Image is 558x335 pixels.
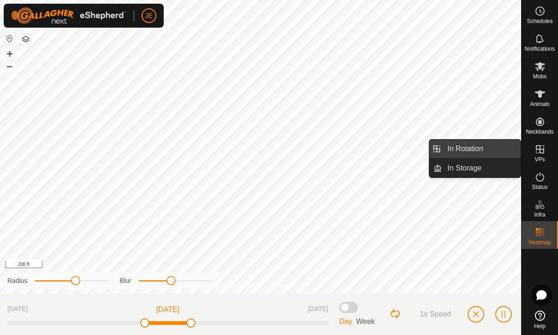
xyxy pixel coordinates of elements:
li: In Rotation [429,140,521,158]
button: – [4,60,15,71]
span: In Storage [447,163,481,174]
span: In Rotation [447,143,483,154]
span: Animals [530,101,550,107]
span: [DATE] [308,304,328,315]
span: Day [339,317,352,325]
span: Status [532,184,547,190]
a: Privacy Policy [224,282,259,290]
label: Blur [120,276,131,286]
span: Help [534,323,546,329]
label: Radius [7,276,28,286]
span: VPs [534,157,545,162]
li: In Storage [429,159,521,177]
span: [DATE] [7,304,28,315]
button: Map Layers [20,34,31,45]
span: Heatmap [528,240,551,245]
span: Neckbands [526,129,553,135]
span: Infra [534,212,545,217]
a: In Storage [442,159,521,177]
span: Notifications [525,46,555,52]
span: JE [145,11,153,21]
button: + [4,48,15,59]
a: In Rotation [442,140,521,158]
span: Schedules [527,18,552,24]
span: 1x Speed [420,310,451,318]
a: Contact Us [270,282,297,290]
span: Week [356,317,375,325]
button: Loop Button [390,308,402,320]
button: Reset Map [4,33,15,44]
span: Mobs [533,74,546,79]
button: Speed Button [409,306,458,322]
a: Help [522,307,558,333]
img: Gallagher Logo [11,7,126,24]
span: [DATE] [156,304,179,315]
